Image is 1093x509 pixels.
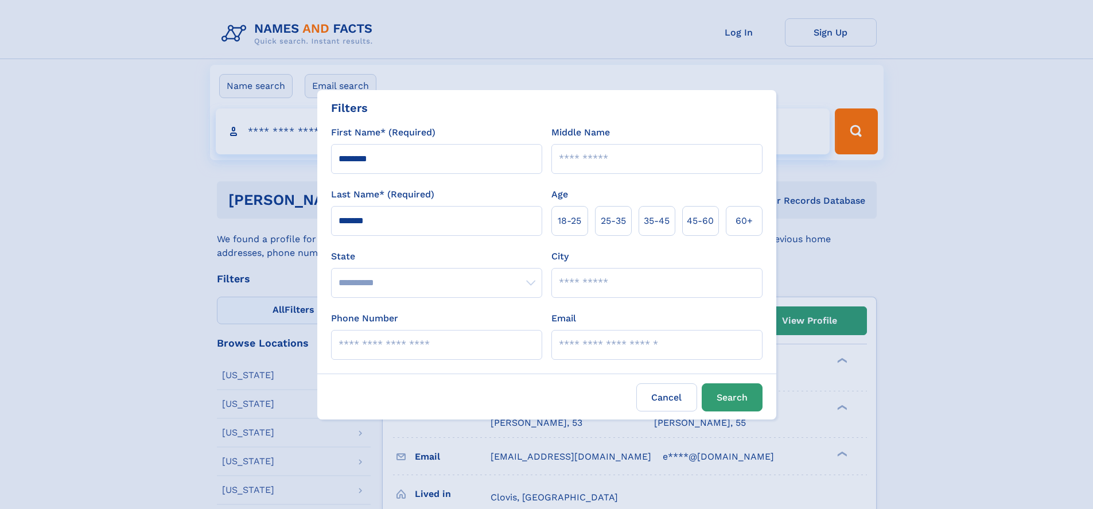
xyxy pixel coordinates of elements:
[702,383,763,411] button: Search
[551,188,568,201] label: Age
[736,214,753,228] span: 60+
[331,126,435,139] label: First Name* (Required)
[644,214,670,228] span: 35‑45
[331,188,434,201] label: Last Name* (Required)
[687,214,714,228] span: 45‑60
[551,250,569,263] label: City
[551,312,576,325] label: Email
[551,126,610,139] label: Middle Name
[558,214,581,228] span: 18‑25
[331,312,398,325] label: Phone Number
[601,214,626,228] span: 25‑35
[331,250,542,263] label: State
[331,99,368,116] div: Filters
[636,383,697,411] label: Cancel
